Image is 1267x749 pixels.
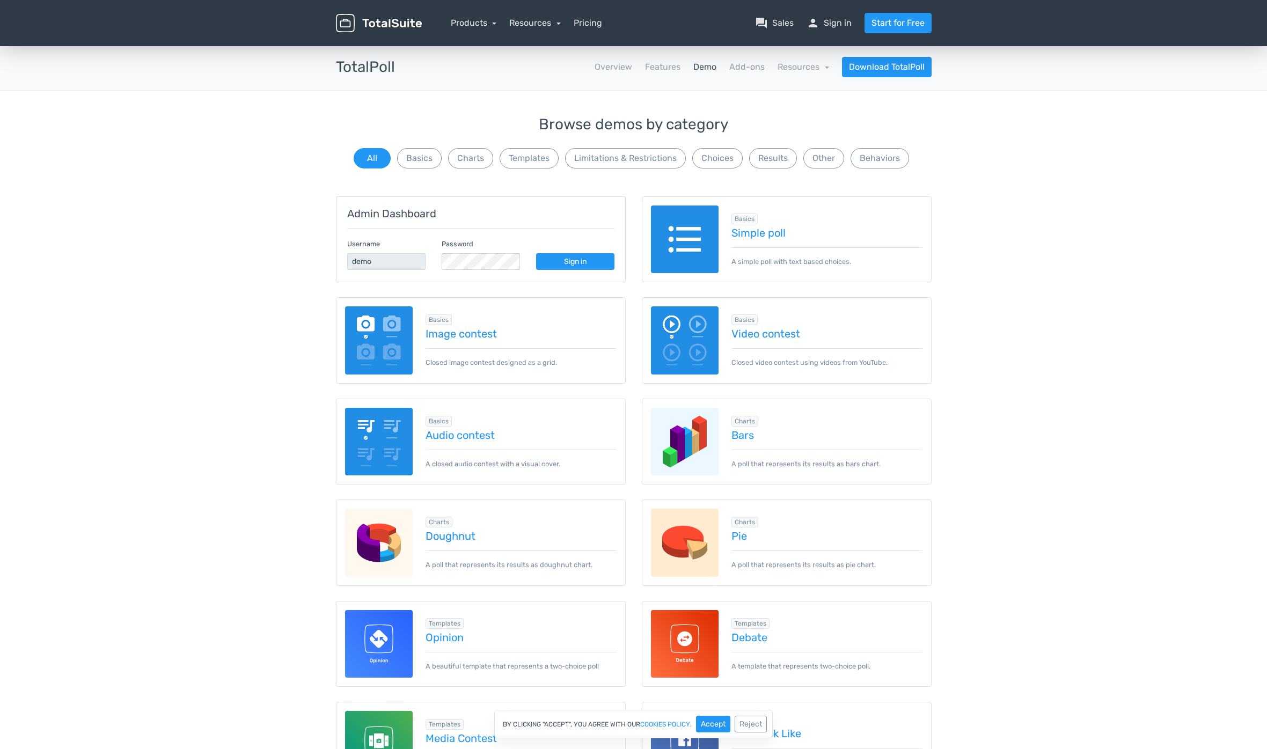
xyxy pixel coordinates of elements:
[651,509,719,577] img: charts-pie.png.webp
[693,61,716,74] a: Demo
[347,239,380,249] label: Username
[426,450,617,469] p: A closed audio contest with a visual cover.
[347,208,614,219] h5: Admin Dashboard
[755,17,794,30] a: question_answerSales
[426,618,464,629] span: Browse all in Templates
[574,17,602,30] a: Pricing
[731,530,922,542] a: Pie
[640,721,690,728] a: cookies policy
[731,348,922,368] p: Closed video contest using videos from YouTube.
[494,710,773,738] div: By clicking "Accept", you agree with our .
[692,148,743,168] button: Choices
[345,408,413,476] img: audio-poll.png.webp
[731,314,758,325] span: Browse all in Basics
[696,716,730,732] button: Accept
[807,17,852,30] a: personSign in
[345,509,413,577] img: charts-doughnut.png.webp
[731,450,922,469] p: A poll that represents its results as bars chart.
[426,314,452,325] span: Browse all in Basics
[426,429,617,441] a: Audio contest
[807,17,819,30] span: person
[731,416,758,427] span: Browse all in Charts
[345,306,413,374] img: image-poll.png.webp
[731,728,922,739] a: Facebook Like
[842,57,932,77] a: Download TotalPoll
[731,214,758,224] span: Browse all in Basics
[731,652,922,671] p: A template that represents two-choice poll.
[509,18,561,28] a: Resources
[426,328,617,340] a: Image contest
[397,148,442,168] button: Basics
[651,205,719,274] img: text-poll.png.webp
[651,306,719,374] img: video-poll.png.webp
[778,62,829,72] a: Resources
[731,618,770,629] span: Browse all in Templates
[731,247,922,267] p: A simple poll with text based choices.
[731,517,758,527] span: Browse all in Charts
[731,227,922,239] a: Simple poll
[336,14,422,33] img: TotalSuite for WordPress
[426,550,617,570] p: A poll that represents its results as doughnut chart.
[354,148,391,168] button: All
[651,610,719,678] img: debate-template-for-totalpoll.svg
[565,148,686,168] button: Limitations & Restrictions
[865,13,932,33] a: Start for Free
[803,148,844,168] button: Other
[731,631,922,643] a: Debate
[426,348,617,368] p: Closed image contest designed as a grid.
[451,18,497,28] a: Products
[731,550,922,570] p: A poll that represents its results as pie chart.
[731,328,922,340] a: Video contest
[426,631,617,643] a: Opinion
[536,253,614,270] a: Sign in
[442,239,473,249] label: Password
[426,530,617,542] a: Doughnut
[426,416,452,427] span: Browse all in Basics
[426,517,452,527] span: Browse all in Charts
[426,652,617,671] p: A beautiful template that represents a two-choice poll
[729,61,765,74] a: Add-ons
[336,116,932,133] h3: Browse demos by category
[500,148,559,168] button: Templates
[851,148,909,168] button: Behaviors
[426,732,617,744] a: Media Contest
[731,429,922,441] a: Bars
[749,148,797,168] button: Results
[595,61,632,74] a: Overview
[448,148,493,168] button: Charts
[645,61,680,74] a: Features
[345,610,413,678] img: opinion-template-for-totalpoll.svg
[336,59,395,76] h3: TotalPoll
[755,17,768,30] span: question_answer
[735,716,767,732] button: Reject
[651,408,719,476] img: charts-bars.png.webp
